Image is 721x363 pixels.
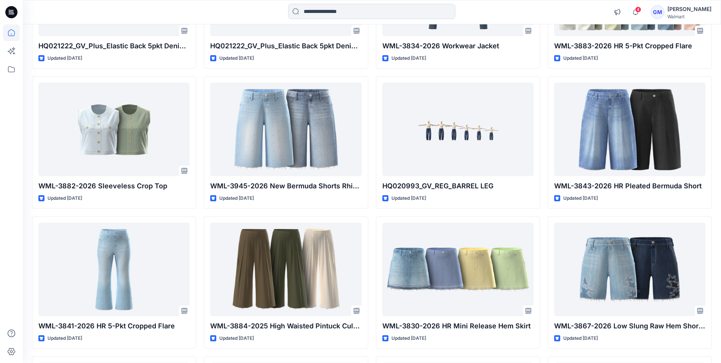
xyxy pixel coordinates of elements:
[554,181,705,191] p: WML-3843-2026 HR Pleated Bermuda Short
[382,83,534,176] a: HQ020993_GV_REG_BARREL LEG
[210,223,361,316] a: WML-3884-2025 High Waisted Pintuck Culottes
[554,223,705,316] a: WML-3867-2026 Low Slung Raw Hem Short - Inseam 7"
[382,181,534,191] p: HQ020993_GV_REG_BARREL LEG
[554,321,705,331] p: WML-3867-2026 Low Slung Raw Hem Short - Inseam 7"
[38,181,190,191] p: WML-3882-2026 Sleeveless Crop Top
[391,54,426,62] p: Updated [DATE]
[210,321,361,331] p: WML-3884-2025 High Waisted Pintuck Culottes
[38,41,190,51] p: HQ021222_GV_Plus_Elastic Back 5pkt Denim Shorts 3” Inseam
[38,321,190,331] p: WML-3841-2026 HR 5-Pkt Cropped Flare
[667,5,711,14] div: [PERSON_NAME]
[554,41,705,51] p: WML-3883-2026 HR 5-Pkt Cropped Flare
[210,83,361,176] a: WML-3945-2026 New Bermuda Shorts Rhine Stones
[554,83,705,176] a: WML-3843-2026 HR Pleated Bermuda Short
[219,54,254,62] p: Updated [DATE]
[48,54,82,62] p: Updated [DATE]
[219,334,254,342] p: Updated [DATE]
[391,194,426,202] p: Updated [DATE]
[38,223,190,316] a: WML-3841-2026 HR 5-Pkt Cropped Flare
[48,194,82,202] p: Updated [DATE]
[382,223,534,316] a: WML-3830-2026 HR Mini Release Hem Skirt
[382,321,534,331] p: WML-3830-2026 HR Mini Release Hem Skirt
[563,334,598,342] p: Updated [DATE]
[635,6,641,13] span: 4
[48,334,82,342] p: Updated [DATE]
[210,41,361,51] p: HQ021222_GV_Plus_Elastic Back 5pkt Denim Shorts 3” Inseam
[651,5,664,19] div: GM
[391,334,426,342] p: Updated [DATE]
[563,54,598,62] p: Updated [DATE]
[563,194,598,202] p: Updated [DATE]
[667,14,711,19] div: Walmart
[38,83,190,176] a: WML-3882-2026 Sleeveless Crop Top
[210,181,361,191] p: WML-3945-2026 New Bermuda Shorts Rhine Stones
[382,41,534,51] p: WML-3834-2026 Workwear Jacket
[219,194,254,202] p: Updated [DATE]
